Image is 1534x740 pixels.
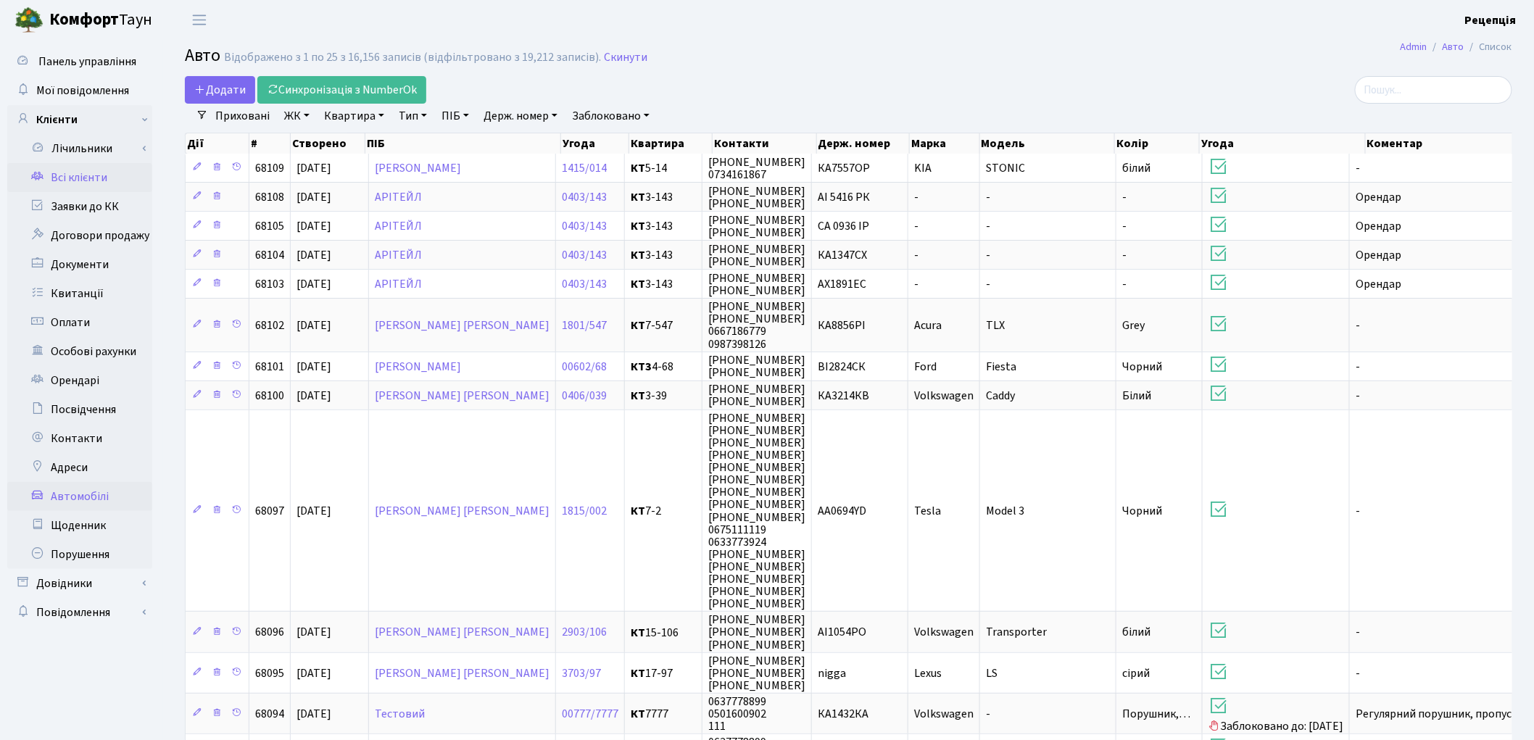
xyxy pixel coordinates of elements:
b: КТ [631,388,645,404]
span: [DATE] [297,160,331,176]
span: - [1356,160,1360,176]
a: Посвідчення [7,395,152,424]
span: - [1356,665,1360,681]
span: Орендар [1356,218,1401,234]
a: 00602/68 [562,359,607,375]
a: Заблоковано [566,104,655,128]
a: Авто [1443,39,1464,54]
a: Адреси [7,453,152,482]
div: Відображено з 1 по 25 з 16,156 записів (відфільтровано з 19,212 записів). [224,51,601,65]
th: Угода [561,133,629,154]
span: КА1432КА [818,706,868,722]
span: Орендар [1356,189,1401,205]
th: Колір [1115,133,1200,154]
a: Орендарі [7,366,152,395]
a: 3703/97 [562,665,601,681]
span: [PHONE_NUMBER] [PHONE_NUMBER] [708,212,805,241]
a: [PERSON_NAME] [PERSON_NAME] [375,317,550,333]
a: Документи [7,250,152,279]
span: білий [1122,625,1150,641]
span: Lexus [914,665,942,681]
span: - [1122,247,1127,263]
span: 7777 [631,708,696,720]
span: [PHONE_NUMBER] [PHONE_NUMBER] [PHONE_NUMBER] [708,612,805,652]
span: Авто [185,43,220,68]
span: 7-2 [631,505,696,517]
a: Заявки до КК [7,192,152,221]
img: logo.png [14,6,43,35]
a: Контакти [7,424,152,453]
span: Volkswagen [914,625,974,641]
a: 0403/143 [562,218,607,234]
a: 1415/014 [562,160,607,176]
span: LS [986,665,998,681]
span: 3-143 [631,278,696,290]
span: Volkswagen [914,388,974,404]
a: Оплати [7,308,152,337]
a: Мої повідомлення [7,76,152,105]
a: АРІТЕЙЛ [375,247,422,263]
span: Transporter [986,625,1047,641]
span: - [1356,625,1360,641]
span: АХ1891ЕС [818,276,866,292]
span: [PHONE_NUMBER] [PHONE_NUMBER] [708,270,805,299]
a: Лічильники [17,134,152,163]
span: [DATE] [297,276,331,292]
a: Всі клієнти [7,163,152,192]
span: [DATE] [297,189,331,205]
span: 17-97 [631,668,696,679]
a: 1801/547 [562,317,607,333]
span: - [1122,218,1127,234]
span: Чорний [1122,359,1162,375]
a: Довідники [7,569,152,598]
span: Заблоковано до: [DATE] [1208,695,1343,734]
span: Мої повідомлення [36,83,129,99]
span: 4-68 [631,361,696,373]
b: КТ [631,160,645,176]
span: [DATE] [297,218,331,234]
a: 0403/143 [562,247,607,263]
span: Чорний [1122,503,1162,519]
span: Model 3 [986,503,1024,519]
th: Дії [186,133,249,154]
span: 3-143 [631,249,696,261]
span: - [986,706,990,722]
span: [DATE] [297,388,331,404]
input: Пошук... [1355,76,1512,104]
span: АІ 5416 РК [818,189,870,205]
span: Tesla [914,503,941,519]
span: 68095 [255,665,284,681]
span: Grey [1122,317,1145,333]
th: ПІБ [365,133,561,154]
a: Додати [185,76,255,104]
span: AI1054PO [818,625,866,641]
span: КА1347СХ [818,247,867,263]
a: [PERSON_NAME] [PERSON_NAME] [375,388,550,404]
th: # [249,133,291,154]
span: nigga [818,665,846,681]
span: - [1356,317,1360,333]
span: - [1122,189,1127,205]
span: [DATE] [297,665,331,681]
span: - [1356,388,1360,404]
span: Додати [194,82,246,98]
th: Контакти [713,133,816,154]
span: Таун [49,8,152,33]
span: 68103 [255,276,284,292]
span: Acura [914,317,942,333]
b: КТ [631,706,645,722]
span: білий [1122,160,1150,176]
span: Caddy [986,388,1015,404]
span: Орендар [1356,247,1401,263]
a: Порушення [7,540,152,569]
span: TLX [986,317,1005,333]
span: [PHONE_NUMBER] [PHONE_NUMBER] [708,352,805,381]
a: 1815/002 [562,503,607,519]
span: - [986,247,990,263]
span: 68100 [255,388,284,404]
span: 68102 [255,317,284,333]
span: 0637778899 0501600902 111 [708,694,766,734]
a: [PERSON_NAME] [PERSON_NAME] [375,625,550,641]
a: Панель управління [7,47,152,76]
span: [DATE] [297,503,331,519]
